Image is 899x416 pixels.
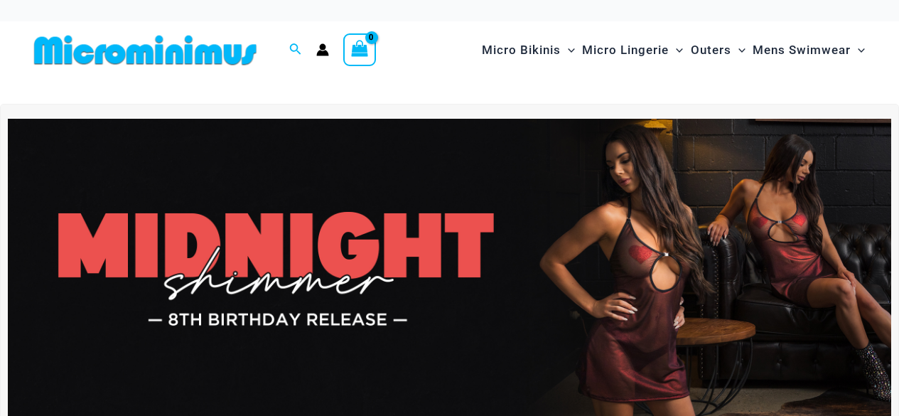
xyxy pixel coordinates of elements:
a: OutersMenu ToggleMenu Toggle [687,28,749,72]
a: Micro BikinisMenu ToggleMenu Toggle [478,28,578,72]
a: Search icon link [289,41,302,59]
span: Menu Toggle [851,32,865,68]
a: View Shopping Cart, empty [343,33,376,66]
a: Account icon link [316,43,329,56]
span: Menu Toggle [669,32,683,68]
a: Mens SwimwearMenu ToggleMenu Toggle [749,28,868,72]
span: Mens Swimwear [753,32,851,68]
span: Micro Lingerie [582,32,669,68]
img: MM SHOP LOGO FLAT [28,34,262,66]
nav: Site Navigation [476,26,871,74]
span: Micro Bikinis [482,32,561,68]
span: Menu Toggle [561,32,575,68]
span: Outers [691,32,731,68]
span: Menu Toggle [731,32,745,68]
a: Micro LingerieMenu ToggleMenu Toggle [578,28,687,72]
